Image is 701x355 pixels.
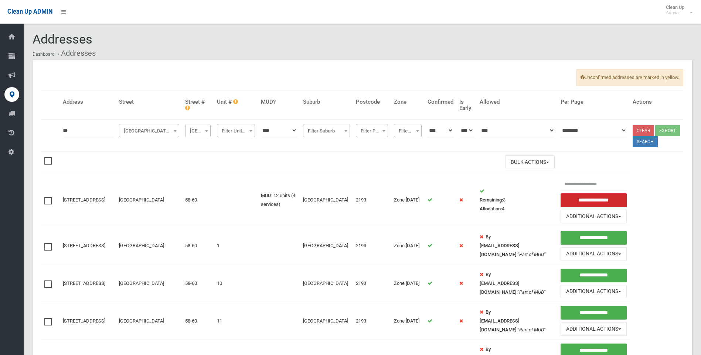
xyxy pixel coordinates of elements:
[477,173,557,227] td: 3 4
[217,99,255,105] h4: Unit #
[185,124,211,137] span: Filter Street #
[303,99,350,105] h4: Suburb
[358,126,387,136] span: Filter Postcode
[561,99,627,105] h4: Per Page
[261,99,297,105] h4: MUD?
[518,289,545,295] em: "Part of MUD"
[480,272,520,295] strong: By [EMAIL_ADDRESS][DOMAIN_NAME]
[518,327,545,332] em: "Part of MUD"
[505,155,555,169] button: Bulk Actions
[56,46,96,60] li: Addresses
[116,265,182,302] td: [GEOGRAPHIC_DATA]
[214,227,258,265] td: 1
[214,265,258,302] td: 10
[480,234,520,257] strong: By [EMAIL_ADDRESS][DOMAIN_NAME]
[300,302,353,340] td: [GEOGRAPHIC_DATA]
[187,126,209,136] span: Filter Street #
[7,8,52,15] span: Clean Up ADMIN
[33,52,55,57] a: Dashboard
[305,126,348,136] span: Filter Suburb
[356,99,388,105] h4: Postcode
[353,227,391,265] td: 2193
[217,124,255,137] span: Filter Unit #
[518,252,545,257] em: "Part of MUD"
[214,302,258,340] td: 11
[480,309,520,332] strong: By [EMAIL_ADDRESS][DOMAIN_NAME]
[477,227,557,265] td: :
[116,302,182,340] td: [GEOGRAPHIC_DATA]
[182,227,214,265] td: 58-60
[561,322,627,336] button: Additional Actions
[63,99,113,105] h4: Address
[561,210,627,223] button: Additional Actions
[63,243,105,248] a: [STREET_ADDRESS]
[63,318,105,324] a: [STREET_ADDRESS]
[394,124,422,137] span: Filter Zone
[480,206,502,211] strong: Allocation:
[182,173,214,227] td: 58-60
[258,173,300,227] td: MUD: 12 units (4 services)
[480,99,554,105] h4: Allowed
[662,4,692,15] span: Clean Up
[353,302,391,340] td: 2193
[576,69,683,86] span: Unconfirmed addresses are marked in yellow.
[428,99,453,105] h4: Confirmed
[121,126,177,136] span: Floss Street (HURLSTONE PARK)
[303,124,350,137] span: Filter Suburb
[33,32,92,46] span: Addresses
[391,302,425,340] td: Zone [DATE]
[477,265,557,302] td: :
[300,265,353,302] td: [GEOGRAPHIC_DATA]
[561,247,627,261] button: Additional Actions
[182,265,214,302] td: 58-60
[633,136,658,147] button: Search
[353,173,391,227] td: 2193
[182,302,214,340] td: 58-60
[396,126,420,136] span: Filter Zone
[391,227,425,265] td: Zone [DATE]
[459,99,474,111] h4: Is Early
[391,265,425,302] td: Zone [DATE]
[116,173,182,227] td: [GEOGRAPHIC_DATA]
[655,125,680,136] button: Export
[561,285,627,299] button: Additional Actions
[119,99,179,105] h4: Street
[119,124,179,137] span: Floss Street (HURLSTONE PARK)
[185,99,211,111] h4: Street #
[300,173,353,227] td: [GEOGRAPHIC_DATA]
[356,124,388,137] span: Filter Postcode
[633,99,680,105] h4: Actions
[477,302,557,340] td: :
[63,197,105,203] a: [STREET_ADDRESS]
[394,99,422,105] h4: Zone
[633,125,654,136] a: Clear
[480,197,503,203] strong: Remaining:
[300,227,353,265] td: [GEOGRAPHIC_DATA]
[666,10,684,15] small: Admin
[391,173,425,227] td: Zone [DATE]
[219,126,253,136] span: Filter Unit #
[63,280,105,286] a: [STREET_ADDRESS]
[116,227,182,265] td: [GEOGRAPHIC_DATA]
[353,265,391,302] td: 2193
